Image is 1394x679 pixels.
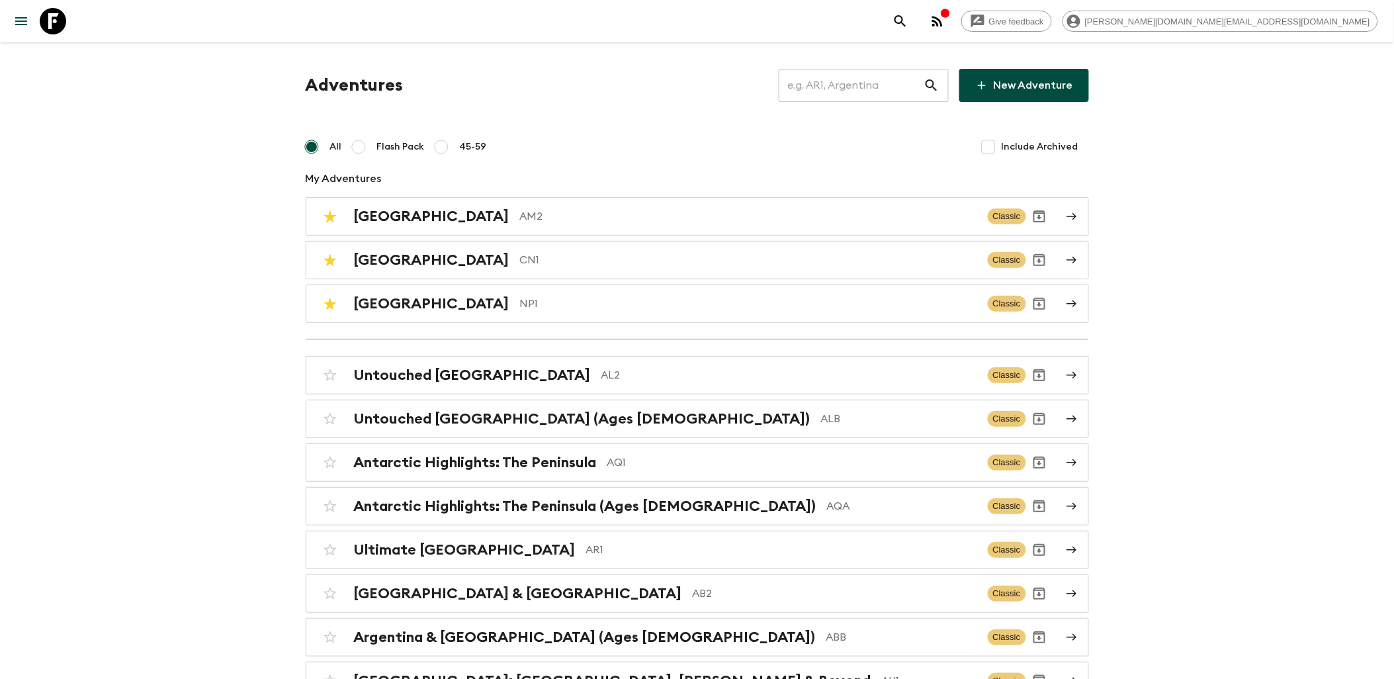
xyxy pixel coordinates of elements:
button: Archive [1026,449,1053,476]
span: Classic [988,296,1026,312]
div: [PERSON_NAME][DOMAIN_NAME][EMAIL_ADDRESS][DOMAIN_NAME] [1063,11,1378,32]
span: Give feedback [982,17,1051,26]
h2: Ultimate [GEOGRAPHIC_DATA] [354,541,576,559]
p: My Adventures [306,171,1089,187]
button: Archive [1026,406,1053,432]
p: AM2 [520,208,977,224]
span: Classic [988,542,1026,558]
button: Archive [1026,362,1053,388]
p: AQ1 [607,455,977,471]
p: AB2 [693,586,977,602]
button: search adventures [887,8,914,34]
span: Classic [988,367,1026,383]
h2: [GEOGRAPHIC_DATA] [354,208,509,225]
span: [PERSON_NAME][DOMAIN_NAME][EMAIL_ADDRESS][DOMAIN_NAME] [1078,17,1377,26]
p: ABB [826,629,977,645]
a: [GEOGRAPHIC_DATA]CN1ClassicArchive [306,241,1089,279]
h2: Untouched [GEOGRAPHIC_DATA] [354,367,591,384]
a: Antarctic Highlights: The PeninsulaAQ1ClassicArchive [306,443,1089,482]
button: Archive [1026,291,1053,317]
a: Give feedback [961,11,1052,32]
span: 45-59 [460,140,487,154]
button: Archive [1026,537,1053,563]
a: Untouched [GEOGRAPHIC_DATA]AL2ClassicArchive [306,356,1089,394]
h2: Antarctic Highlights: The Peninsula [354,454,597,471]
span: Flash Pack [377,140,425,154]
a: Antarctic Highlights: The Peninsula (Ages [DEMOGRAPHIC_DATA])AQAClassicArchive [306,487,1089,525]
h1: Adventures [306,72,404,99]
button: Archive [1026,624,1053,651]
h2: [GEOGRAPHIC_DATA] [354,295,509,312]
h2: [GEOGRAPHIC_DATA] [354,251,509,269]
span: Classic [988,208,1026,224]
h2: Untouched [GEOGRAPHIC_DATA] (Ages [DEMOGRAPHIC_DATA]) [354,410,810,428]
p: CN1 [520,252,977,268]
a: Untouched [GEOGRAPHIC_DATA] (Ages [DEMOGRAPHIC_DATA])ALBClassicArchive [306,400,1089,438]
button: Archive [1026,580,1053,607]
h2: [GEOGRAPHIC_DATA] & [GEOGRAPHIC_DATA] [354,585,682,602]
button: Archive [1026,247,1053,273]
p: AL2 [601,367,977,383]
a: New Adventure [959,69,1089,102]
span: Classic [988,411,1026,427]
h2: Antarctic Highlights: The Peninsula (Ages [DEMOGRAPHIC_DATA]) [354,498,816,515]
button: Archive [1026,203,1053,230]
a: [GEOGRAPHIC_DATA] & [GEOGRAPHIC_DATA]AB2ClassicArchive [306,574,1089,613]
input: e.g. AR1, Argentina [779,67,924,104]
span: Classic [988,455,1026,471]
span: Classic [988,629,1026,645]
p: NP1 [520,296,977,312]
h2: Argentina & [GEOGRAPHIC_DATA] (Ages [DEMOGRAPHIC_DATA]) [354,629,816,646]
button: menu [8,8,34,34]
span: All [330,140,342,154]
a: [GEOGRAPHIC_DATA]NP1ClassicArchive [306,285,1089,323]
a: Argentina & [GEOGRAPHIC_DATA] (Ages [DEMOGRAPHIC_DATA])ABBClassicArchive [306,618,1089,656]
p: AQA [827,498,977,514]
p: ALB [821,411,977,427]
span: Classic [988,586,1026,602]
button: Archive [1026,493,1053,520]
a: Ultimate [GEOGRAPHIC_DATA]AR1ClassicArchive [306,531,1089,569]
span: Classic [988,498,1026,514]
span: Classic [988,252,1026,268]
a: [GEOGRAPHIC_DATA]AM2ClassicArchive [306,197,1089,236]
p: AR1 [586,542,977,558]
span: Include Archived [1002,140,1078,154]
